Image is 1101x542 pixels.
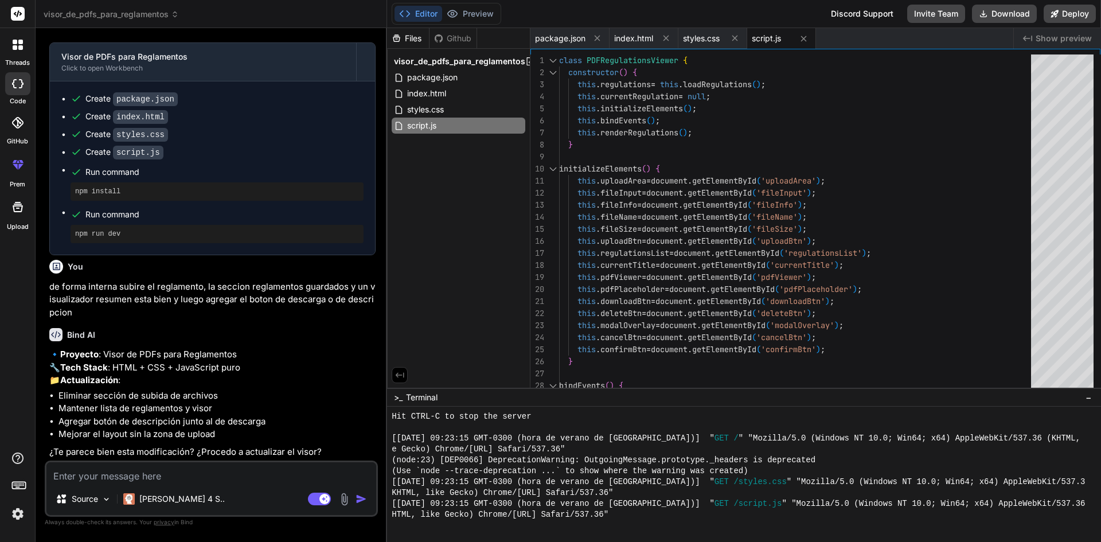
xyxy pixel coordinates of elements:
span: ( [766,320,770,330]
div: Click to collapse the range. [545,380,560,392]
code: styles.css [113,128,168,142]
div: 22 [530,307,544,319]
div: Click to collapse the range. [545,163,560,175]
code: index.html [113,110,168,124]
div: 7 [530,127,544,139]
span: 'fileInfo' [752,200,798,210]
span: package.json [406,71,459,84]
span: this [577,272,596,282]
span: ; [761,79,766,89]
div: 21 [530,295,544,307]
span: visor_de_pdfs_para_reglamentos [394,56,525,67]
button: Visor de PDFs para ReglamentosClick to open Workbench [50,43,356,81]
span: . [596,188,600,198]
span: this [577,103,596,114]
span: = [678,91,683,102]
div: 6 [530,115,544,127]
span: styles.css [683,33,720,44]
span: ) [807,308,811,318]
span: 'uploadBtn' [756,236,807,246]
span: 'pdfPlaceholder' [779,284,853,294]
span: document [646,188,683,198]
span: getElementById [683,224,747,234]
div: 3 [530,79,544,91]
button: − [1083,388,1094,407]
span: 'deleteBtn' [756,308,807,318]
p: 🔹 : Visor de PDFs para Reglamentos 🔧 : HTML + CSS + JavaScript puro 📁 : [49,348,376,387]
button: Download [972,5,1037,23]
span: getElementById [688,188,752,198]
button: Deploy [1044,5,1096,23]
span: ; [866,248,871,258]
span: currentTitle [600,260,655,270]
span: this [577,320,596,330]
span: } [568,356,573,366]
span: ( [605,380,610,391]
span: fileSize [600,224,637,234]
span: ( [752,308,756,318]
span: script.js [752,33,781,44]
span: document [646,332,683,342]
span: ; [706,91,710,102]
span: ) [683,127,688,138]
span: document [642,224,678,234]
span: 'confirmBtn' [761,344,816,354]
span: . [692,296,697,306]
label: code [10,96,26,106]
div: 24 [530,332,544,344]
button: Preview [442,6,498,22]
h6: Bind AI [67,329,95,341]
span: = [651,296,655,306]
span: getElementById [688,308,752,318]
span: getElementById [683,212,747,222]
span: ) [816,344,821,354]
span: ( [752,236,756,246]
span: document [669,284,706,294]
span: ( [761,296,766,306]
span: script.js [406,119,438,132]
span: this [577,188,596,198]
span: this [577,212,596,222]
div: 27 [530,368,544,380]
span: ; [802,200,807,210]
h6: You [68,261,83,272]
span: = [642,188,646,198]
span: ) [756,79,761,89]
strong: Tech Stack [60,362,108,373]
span: this [660,79,678,89]
span: this [577,248,596,258]
div: Click to collapse the range. [545,67,560,79]
span: . [678,224,683,234]
span: ) [651,115,655,126]
span: ) [623,67,628,77]
div: Github [430,33,477,44]
div: 15 [530,223,544,235]
strong: Actualización [60,375,118,385]
div: Discord Support [824,5,900,23]
span: getElementById [688,236,752,246]
span: 'downloadBtn' [766,296,825,306]
span: . [596,260,600,270]
span: ) [807,188,811,198]
span: . [596,320,600,330]
div: 5 [530,103,544,115]
span: ) [646,163,651,174]
pre: npm run dev [75,229,359,239]
span: ; [857,284,862,294]
span: class [559,55,582,65]
span: ) [816,176,821,186]
span: ( [619,67,623,77]
span: ; [655,115,660,126]
span: ; [839,320,844,330]
span: fileInput [600,188,642,198]
span: this [577,308,596,318]
span: ) [834,320,839,330]
span: = [637,200,642,210]
span: = [669,248,674,258]
span: document [651,176,688,186]
span: . [683,188,688,198]
label: threads [5,58,30,68]
span: package.json [535,33,585,44]
span: this [577,127,596,138]
span: . [683,308,688,318]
